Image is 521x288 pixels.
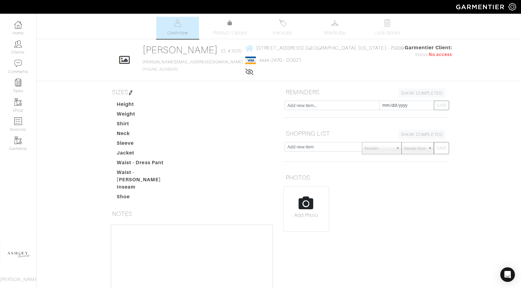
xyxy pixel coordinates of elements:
[404,142,426,154] span: Needs Now
[279,19,286,27] img: orders-27d20c2124de7fd6de4e0e44c1d41de31381a507db9b33961299e4e07d508b8c.svg
[314,17,356,39] a: Wardrobe
[285,101,380,110] input: Add new item...
[331,19,339,27] img: wardrobe-487a4870c1b7c33e795ec22d11cfc2ed9d08956e64fb3008fe2437562e282088.svg
[283,86,448,98] h5: REMINDERS
[112,130,182,140] dt: Neck
[245,57,256,64] img: visa-934b35602734be37eb7d5d7e5dbcd2044c359bf20a24dc3361ca3fa54326a8a7.png
[273,29,292,36] span: Invoices
[245,44,404,52] a: [STREET_ADDRESS] [GEOGRAPHIC_DATA], [US_STATE] - 75009
[256,45,404,51] span: [STREET_ADDRESS] [GEOGRAPHIC_DATA], [US_STATE] - 75009
[112,140,182,149] dt: Sleeve
[156,17,199,39] a: Overview
[110,208,274,220] h5: NOTES
[434,101,449,110] button: SAVE
[365,142,393,154] span: Retailer
[14,40,22,48] img: clients-icon-6bae9207a08558b7cb47a8932f037763ab4055f8c8b6bfacd5dc20c3e0201464.png
[112,101,182,110] dt: Height
[167,29,188,36] span: Overview
[112,169,182,183] dt: Waist - [PERSON_NAME]
[500,267,515,282] div: Open Intercom Messenger
[14,79,22,86] img: reminder-icon-8004d30b9f0a5d33ae49ab947aed9ed385cf756f9e5892f1edd6e32f2345188e.png
[143,60,243,71] span: [PHONE_NUMBER]
[509,3,516,11] img: gear-icon-white-bd11855cb880d31180b6d7d6211b90ccbf57a29d726f0c71d8c61bd08dd39cc2.png
[434,142,449,154] button: SAVE
[283,172,448,184] h5: PHOTOS
[405,44,452,51] span: Garmentier Client:
[112,183,182,193] dt: Inseam
[366,17,409,39] a: Look Books
[14,137,22,144] img: garments-icon-b7da505a4dc4fd61783c78ac3ca0ef83fa9d6f193b1c9dc38574b1d14d53ca28.png
[112,120,182,130] dt: Shirt
[112,110,182,120] dt: Weight
[14,21,22,29] img: dashboard-icon-dbcd8f5a0b271acd01030246c82b418ddd0df26cd7fceb0bd07c9910d44c42f6.png
[399,130,445,139] a: SHOW COMPLETED
[405,51,452,58] div: Status:
[453,2,509,12] img: garmentier-logo-header-white-b43fb05a5012e4ada735d5af1a66efaba907eab6374d6393d1fbf88cb4ef424d.png
[110,86,274,98] h5: SIZES
[260,57,301,63] a: xxxx-2470 - 2/2021
[324,29,346,36] span: Wardrobe
[128,90,133,95] img: pen-cf24a1663064a2ec1b9c1bd2387e9de7a2fa800b781884d57f21acf72779bad2.png
[213,29,247,36] span: Product Library
[283,127,448,140] h5: SHOPPING LIST
[429,51,452,58] span: No access
[112,193,182,203] dt: Shoe
[399,88,445,98] a: SHOW COMPLETED
[14,117,22,125] img: orders-icon-0abe47150d42831381b5fb84f609e132dff9fe21cb692f30cb5eec754e2cba89.png
[112,159,182,169] dt: Waist - Dress Pant
[374,29,401,36] span: Look Books
[14,60,22,67] img: comment-icon-a0a6a9ef722e966f86d9cbdc48e553b5cf19dbc54f86b18d962a5391bc8f6eb6.png
[261,17,304,39] a: Invoices
[14,98,22,106] img: garments-icon-b7da505a4dc4fd61783c78ac3ca0ef83fa9d6f193b1c9dc38574b1d14d53ca28.png
[143,60,243,64] a: [PERSON_NAME][EMAIL_ADDRESS][DOMAIN_NAME]
[384,19,391,27] img: todo-9ac3debb85659649dc8f770b8b6100bb5dab4b48dedcbae339e5042a72dfd3cc.svg
[209,19,251,36] a: Product Library
[285,142,362,151] input: Add new item
[221,47,242,55] span: ID: #1670
[174,19,182,27] img: basicinfo-40fd8af6dae0f16599ec9e87c0ef1c0a1fdea2edbe929e3d69a839185d80c458.svg
[112,149,182,159] dt: Jacket
[143,44,218,55] a: [PERSON_NAME]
